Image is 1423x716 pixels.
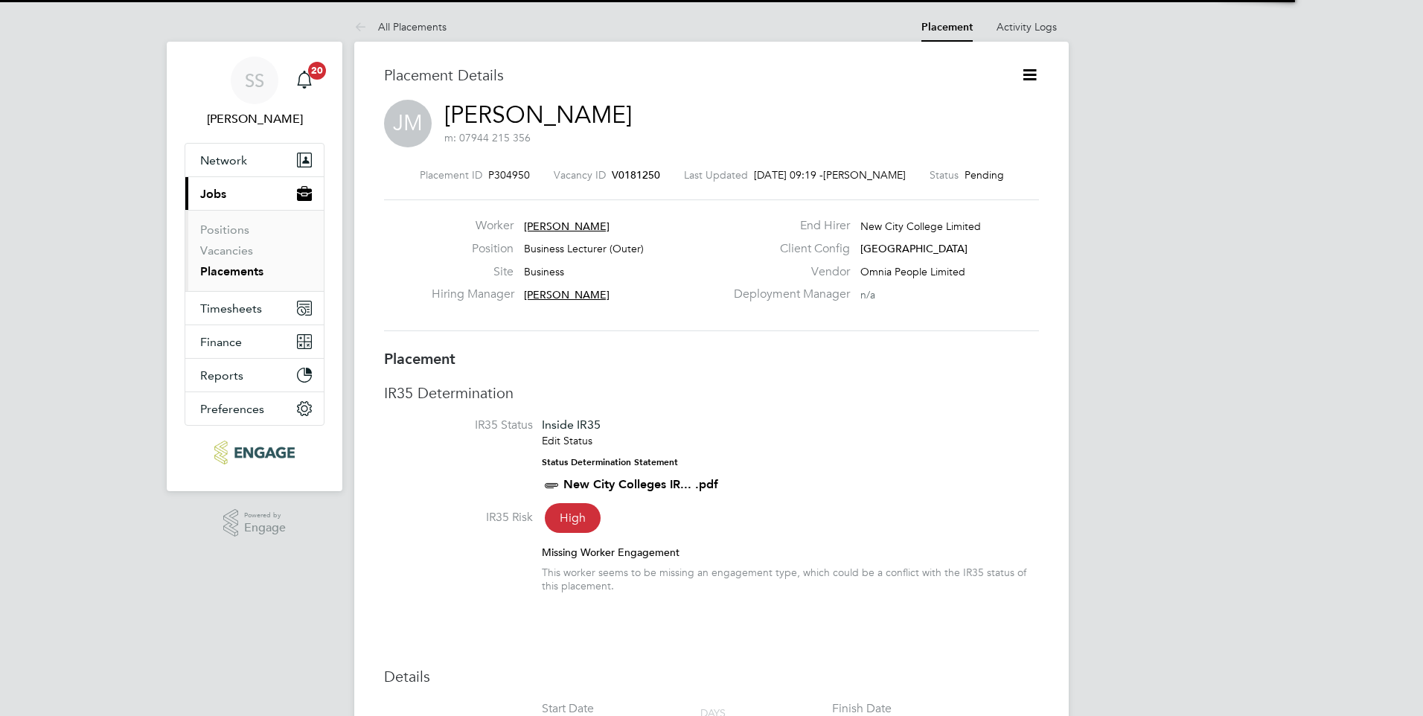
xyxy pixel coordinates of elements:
[860,265,965,278] span: Omnia People Limited
[384,350,455,368] b: Placement
[384,667,1039,686] h3: Details
[725,218,850,234] label: End Hirer
[444,131,531,144] span: m: 07944 215 356
[185,325,324,358] button: Finance
[921,21,973,33] a: Placement
[432,241,514,257] label: Position
[860,242,968,255] span: [GEOGRAPHIC_DATA]
[290,57,319,104] a: 20
[432,287,514,302] label: Hiring Manager
[384,418,533,433] label: IR35 Status
[223,509,287,537] a: Powered byEngage
[185,392,324,425] button: Preferences
[384,383,1039,403] h3: IR35 Determination
[754,168,823,182] span: [DATE] 09:19 -
[185,359,324,391] button: Reports
[612,168,660,182] span: V0181250
[432,218,514,234] label: Worker
[244,509,286,522] span: Powered by
[725,287,850,302] label: Deployment Manager
[354,20,447,33] a: All Placements
[245,71,264,90] span: SS
[524,265,564,278] span: Business
[167,42,342,491] nav: Main navigation
[524,220,610,233] span: [PERSON_NAME]
[545,503,601,533] span: High
[524,242,644,255] span: Business Lecturer (Outer)
[200,223,249,237] a: Positions
[542,434,592,447] a: Edit Status
[244,522,286,534] span: Engage
[185,177,324,210] button: Jobs
[542,457,678,467] strong: Status Determination Statement
[997,20,1057,33] a: Activity Logs
[384,510,533,525] label: IR35 Risk
[488,168,530,182] span: P304950
[542,566,1039,592] div: This worker seems to be missing an engagement type, which could be a conflict with the IR35 statu...
[384,65,998,85] h3: Placement Details
[200,187,226,201] span: Jobs
[200,368,243,383] span: Reports
[214,441,294,464] img: ncclondon-logo-retina.png
[860,288,875,301] span: n/a
[554,168,606,182] label: Vacancy ID
[185,144,324,176] button: Network
[200,243,253,258] a: Vacancies
[563,477,718,491] a: New City Colleges IR... .pdf
[185,292,324,325] button: Timesheets
[725,264,850,280] label: Vendor
[725,241,850,257] label: Client Config
[185,57,324,128] a: SS[PERSON_NAME]
[432,264,514,280] label: Site
[185,441,324,464] a: Go to home page
[542,546,1039,559] div: Missing Worker Engagement
[542,418,601,432] span: Inside IR35
[200,402,264,416] span: Preferences
[524,288,610,301] span: [PERSON_NAME]
[684,168,748,182] label: Last Updated
[965,168,1004,182] span: Pending
[860,220,981,233] span: New City College Limited
[200,335,242,349] span: Finance
[930,168,959,182] label: Status
[200,153,247,167] span: Network
[420,168,482,182] label: Placement ID
[384,100,432,147] span: JM
[444,100,632,130] a: [PERSON_NAME]
[185,110,324,128] span: Shabnam Shaheen
[200,301,262,316] span: Timesheets
[308,62,326,80] span: 20
[185,210,324,291] div: Jobs
[200,264,263,278] a: Placements
[823,168,906,182] span: [PERSON_NAME]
